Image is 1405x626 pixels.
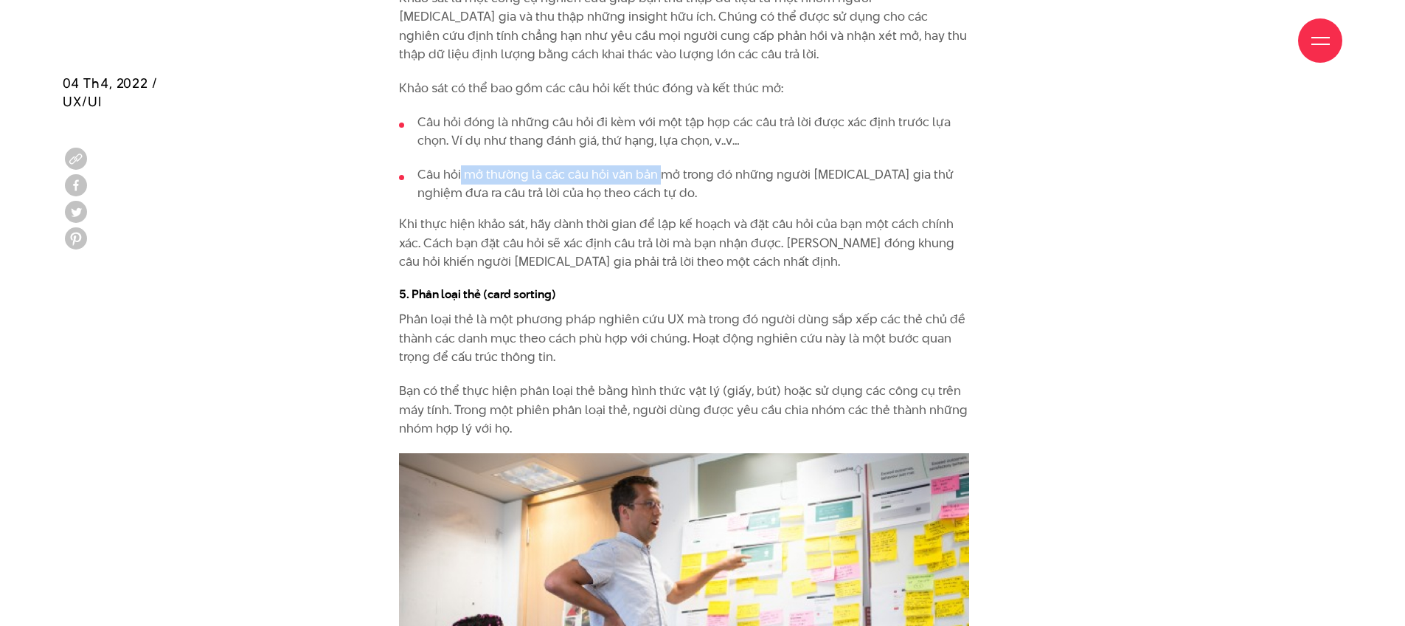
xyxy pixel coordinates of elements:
p: Khi thực hiện khảo sát, hãy dành thời gian để lập kế hoạch và đặt câu hỏi của bạn một cách chính ... [399,215,969,272]
h4: 5. Phân loại thẻ (card sorting) [399,286,969,303]
li: Câu hỏi đóng là những câu hỏi đi kèm với một tập hợp các câu trả lời được xác định trước lựa chọn... [399,113,969,151]
span: 04 Th4, 2022 / UX/UI [63,74,158,111]
p: Phân loại thẻ là một phương pháp nghiên cứu UX mà trong đó người dùng sắp xếp các thẻ chủ đề thàn... [399,310,969,367]
p: Bạn có thể thực hiện phân loại thẻ bằng hình thức vật lý (giấy, bút) hoặc sử dụng các công cụ trê... [399,382,969,438]
li: Câu hỏi mở thường là các câu hỏi văn bản mở trong đó những người [MEDICAL_DATA] gia thử nghiệm đư... [399,165,969,203]
p: Khảo sát có thể bao gồm các câu hỏi kết thúc đóng và kết thúc mở: [399,79,969,98]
